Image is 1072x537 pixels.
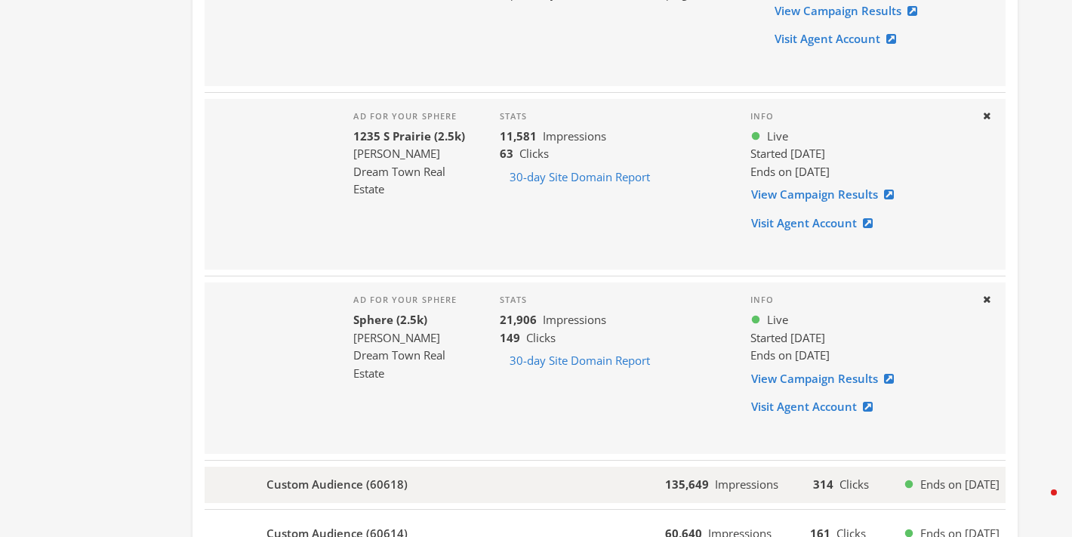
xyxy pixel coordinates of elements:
b: Custom Audience (60618) [266,476,408,493]
a: Visit Agent Account [750,209,883,237]
b: 63 [500,146,513,161]
div: Dream Town Real Estate [353,163,476,199]
h4: Stats [500,111,726,122]
div: Started [DATE] [750,145,970,162]
div: Dream Town Real Estate [353,347,476,382]
button: 30-day Site Domain Report [500,163,660,191]
h4: Ad for your sphere [353,295,476,305]
iframe: Intercom live chat [1021,486,1057,522]
span: Ends on [DATE] [750,347,830,363]
h4: Stats [500,295,726,305]
h4: Info [750,111,970,122]
span: Clicks [519,146,549,161]
span: Clicks [839,477,869,492]
b: 314 [813,477,833,492]
a: View Campaign Results [750,181,904,208]
h4: Ad for your sphere [353,111,476,122]
b: 135,649 [665,477,709,492]
b: 1235 S Prairie (2.5k) [353,128,465,144]
button: Custom Audience (60618)135,649Impressions314ClicksEnds on [DATE] [205,467,1006,503]
div: [PERSON_NAME] [353,329,476,347]
span: Impressions [543,128,606,144]
a: Visit Agent Account [750,393,883,421]
span: Ends on [DATE] [920,476,1000,493]
span: Impressions [715,477,778,492]
b: 21,906 [500,312,537,327]
b: Sphere (2.5k) [353,312,427,327]
a: View Campaign Results [750,365,904,393]
div: [PERSON_NAME] [353,145,476,162]
span: Ends on [DATE] [750,164,830,179]
a: Visit Agent Account [774,25,906,53]
b: 11,581 [500,128,537,144]
button: 30-day Site Domain Report [500,347,660,375]
span: Clicks [526,330,556,345]
b: 149 [500,330,520,345]
span: Live [767,311,788,329]
span: Live [767,128,788,145]
h4: Info [750,295,970,305]
span: Impressions [543,312,606,327]
div: Started [DATE] [750,329,970,347]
